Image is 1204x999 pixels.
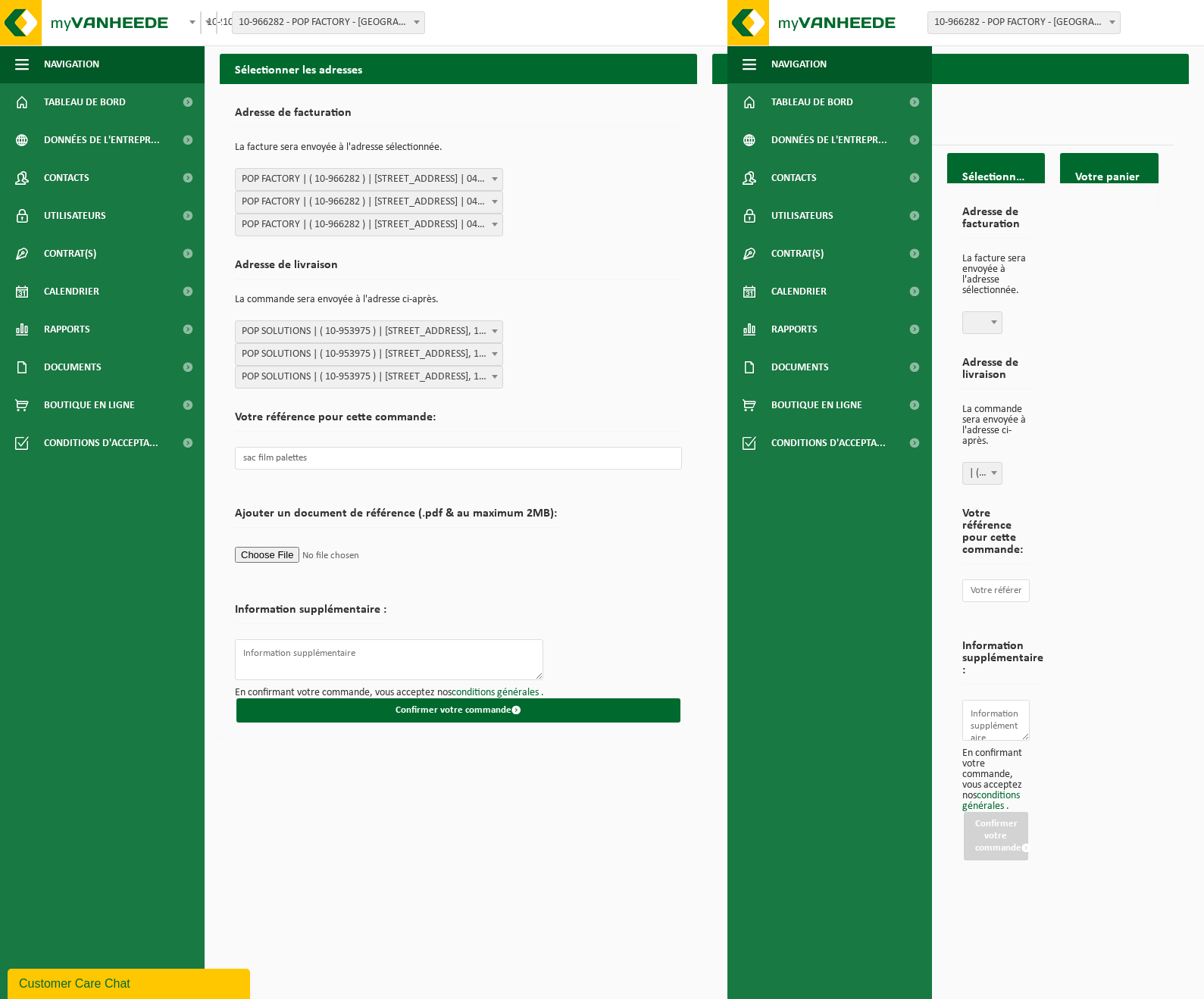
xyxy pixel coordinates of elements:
span: Navigation [44,45,99,83]
span: | ( ) | , [963,463,1002,484]
h2: Sélectionner les adresses [220,54,697,83]
p: La facture sera envoyée à l'adresse sélectionnée. [962,246,1030,304]
span: 10-966282 - POP FACTORY - NIVELLES [927,11,1121,34]
p: La facture sera envoyée à l'adresse sélectionnée. [235,135,682,161]
p: En confirmant votre commande, vous acceptez nos [235,688,682,698]
a: Documents [727,348,932,386]
span: Données de l'entrepr... [771,121,887,159]
span: Rapports [44,311,90,348]
span: POP SOLUTIONS | ( 10-953975 ) | RUE DE LA TECHNIQUE 9, 1402 THINES | 0888.070.632 [236,321,502,342]
span: 10-966282 - POP FACTORY - NIVELLES [200,11,202,34]
span: 10-966282 - POP FACTORY - NIVELLES [233,12,424,33]
a: Contacts [727,159,932,197]
span: POP FACTORY | ( 10-966282 ) | RUE DU BOSQUET 41, 1400 NIVELLES | 0401.832.594 [235,168,503,191]
span: Tableau de bord [771,83,853,121]
a: Conditions d'accepta... [727,424,932,462]
span: Utilisateurs [771,197,833,235]
button: Confirmer votre commande [236,698,680,723]
a: Rapports [727,311,932,348]
span: 10-966282 - POP FACTORY - NIVELLES [928,12,1120,33]
h2: Votre panier [712,54,1190,83]
a: Tableau de bord [727,83,932,121]
span: Contacts [771,159,817,197]
span: Conditions d'accepta... [771,424,886,462]
a: Utilisateurs [727,197,932,235]
span: Calendrier [771,273,827,311]
span: Documents [771,348,829,386]
h2: Adresse de livraison [962,357,1030,389]
p: La commande sera envoyée à l'adresse ci-après. [962,397,1030,454]
h2: Ajouter un document de référence (.pdf & au maximum 2MB): [235,507,557,528]
h2: Votre panier [1060,161,1159,195]
span: Rapports [771,311,818,348]
span: POP SOLUTIONS | ( 10-953975 ) | RUE DE LA TECHNIQUE 9, 1402 THINES | 0888.070.632 [235,366,503,389]
span: POP FACTORY | ( 10-966282 ) | RUE DU BOSQUET 41, 1400 NIVELLES | 0401.832.594 [235,191,503,214]
a: conditions générales . [452,687,544,698]
span: POP FACTORY | ( 10-966282 ) | RUE DU BOSQUET 41, 1400 NIVELLES | 0401.832.594 [235,214,503,236]
p: En confirmant votre commande, vous acceptez nos [962,748,1030,812]
a: Boutique en ligne [727,386,932,424]
button: Navigation [727,45,932,83]
h2: Votre référence pour cette commande: [962,507,1030,564]
span: POP SOLUTIONS | ( 10-953975 ) | RUE DE LA TECHNIQUE 9, 1402 THINES | 0888.070.632 [235,320,503,343]
span: Conditions d'accepta... [44,424,158,462]
span: | ( ) | , [962,462,1003,485]
h2: Adresse de facturation [235,107,682,127]
input: Votre référence pour cette commande [962,579,1030,602]
span: 10-966282 - POP FACTORY - NIVELLES [232,11,425,34]
a: Calendrier [727,273,932,311]
span: POP FACTORY | ( 10-966282 ) | RUE DU BOSQUET 41, 1400 NIVELLES | 0401.832.594 [236,169,502,190]
span: Navigation [771,45,827,83]
a: Contrat(s) [727,235,932,273]
span: Contrat(s) [771,235,824,273]
h2: Adresse de livraison [235,259,682,279]
span: POP SOLUTIONS | ( 10-953975 ) | RUE DE LA TECHNIQUE 9, 1402 THINES | 0888.070.632 [236,367,502,388]
h2: Votre référence pour cette commande: [235,411,682,432]
input: Votre référence pour cette commande [235,447,682,470]
iframe: chat widget [8,966,253,999]
span: Données de l'entrepr... [44,121,160,159]
span: 10-966282 - POP FACTORY - NIVELLES [216,11,217,34]
p: La commande sera envoyée à l'adresse ci-après. [235,287,682,313]
span: Boutique en ligne [44,386,135,424]
span: Documents [44,348,102,386]
span: POP FACTORY | ( 10-966282 ) | RUE DU BOSQUET 41, 1400 NIVELLES | 0401.832.594 [236,214,502,236]
h2: Information supplémentaire : [962,640,1043,685]
span: Contrat(s) [44,235,96,273]
span: Utilisateurs [44,197,106,235]
h2: Adresse de facturation [962,206,1030,239]
h2: Information supplémentaire : [235,604,386,624]
span: 10-966282 - POP FACTORY - NIVELLES [217,12,238,33]
span: Contacts [44,159,89,197]
span: Calendrier [44,273,99,311]
span: Tableau de bord [44,83,126,121]
span: Boutique en ligne [771,386,862,424]
button: Confirmer votre commande [964,812,1029,860]
a: conditions générales . [962,790,1020,812]
a: Données de l'entrepr... [727,121,932,159]
span: POP FACTORY | ( 10-966282 ) | RUE DU BOSQUET 41, 1400 NIVELLES | 0401.832.594 [236,192,502,213]
h2: Sélectionner les adresses [947,161,1046,195]
span: POP SOLUTIONS | ( 10-953975 ) | RUE DE LA TECHNIQUE 9, 1402 THINES | 0888.070.632 [235,343,503,366]
span: POP SOLUTIONS | ( 10-953975 ) | RUE DE LA TECHNIQUE 9, 1402 THINES | 0888.070.632 [236,344,502,365]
